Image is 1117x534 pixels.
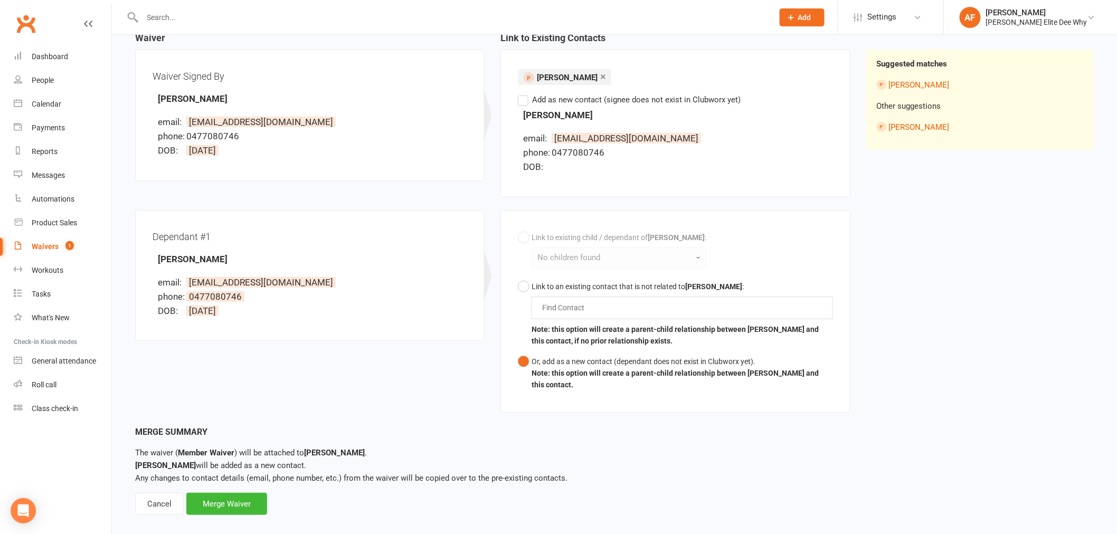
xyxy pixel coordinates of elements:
div: Dashboard [32,52,68,61]
span: [DATE] [186,145,219,156]
div: Calendar [32,100,61,108]
h3: Link to Existing Contacts [500,33,850,50]
span: 0477080746 [552,147,604,158]
a: What's New [14,306,111,330]
span: [DATE] [186,306,219,316]
div: Class check-in [32,404,78,413]
input: Find Contact [541,301,590,314]
div: email: [158,115,184,129]
div: General attendance [32,357,96,365]
div: Open Intercom Messenger [11,498,36,523]
a: People [14,69,111,92]
h3: Waiver [135,33,485,50]
span: [EMAIL_ADDRESS][DOMAIN_NAME] [186,117,336,127]
div: DOB: [158,304,184,318]
div: Dependant #1 [153,227,467,246]
b: [PERSON_NAME] [685,282,742,291]
a: Workouts [14,259,111,282]
a: Clubworx [13,11,39,37]
button: Or, add as a new contact (dependant does not exist in Clubworx yet).Note: this option will create... [518,351,832,395]
div: Waiver Signed By [153,67,467,85]
span: [PERSON_NAME] [537,73,598,82]
button: Link to an existing contact that is not related to[PERSON_NAME]:Note: this option will create a p... [518,276,832,351]
a: [PERSON_NAME] [889,122,950,132]
strong: [PERSON_NAME] [135,461,196,470]
div: phone: [158,290,184,304]
input: Search... [139,10,766,25]
span: will be added as a new contact. [135,461,306,470]
div: [PERSON_NAME] [986,8,1087,17]
div: Merge Waiver [186,493,267,515]
a: [PERSON_NAME] [889,80,950,90]
a: Tasks [14,282,111,306]
div: Messages [32,171,65,179]
span: Add [798,13,811,22]
div: Link to an existing contact that is not related to : [532,281,832,292]
span: 0477080746 [186,131,239,141]
button: Add [780,8,825,26]
div: People [32,76,54,84]
div: [PERSON_NAME] Elite Dee Why [986,17,1087,27]
div: What's New [32,313,70,322]
b: Note: this option will create a parent-child relationship between [PERSON_NAME] and this contact. [532,369,819,389]
a: Messages [14,164,111,187]
strong: [PERSON_NAME] [304,448,365,457]
a: Automations [14,187,111,211]
div: email: [158,275,184,290]
div: Or, add as a new contact (dependant does not exist in Clubworx yet). [532,356,832,367]
div: DOB: [158,144,184,158]
a: General attendance kiosk mode [14,349,111,373]
a: Waivers 1 [14,235,111,259]
a: Dashboard [14,45,111,69]
div: Workouts [32,266,63,274]
div: DOB: [523,160,550,174]
a: Roll call [14,373,111,397]
div: email: [523,131,550,146]
div: phone: [158,129,184,144]
a: Class kiosk mode [14,397,111,421]
div: Payments [32,123,65,132]
div: Waivers [32,242,59,251]
label: Add as new contact (signee does not exist in Clubworx yet) [518,93,741,106]
div: Roll call [32,380,56,389]
div: AF [960,7,981,28]
div: Cancel [135,493,184,515]
span: 1 [65,241,74,250]
div: phone: [523,146,550,160]
strong: Suggested matches [877,59,948,69]
span: 0477080746 [186,291,244,302]
span: Other suggestions [877,101,941,111]
div: Reports [32,147,58,156]
a: Calendar [14,92,111,116]
span: [EMAIL_ADDRESS][DOMAIN_NAME] [186,277,336,288]
strong: Member Waiver [178,448,234,457]
strong: [PERSON_NAME] [158,93,228,104]
a: Payments [14,116,111,140]
div: Merge Summary [135,425,1094,439]
span: The waiver ( ) will be attached to . [135,448,367,457]
span: Settings [868,5,897,29]
div: Automations [32,195,74,203]
a: Product Sales [14,211,111,235]
p: Any changes to contact details (email, phone number, etc.) from the waiver will be copied over to... [135,446,1094,484]
strong: [PERSON_NAME] [523,110,593,120]
div: Product Sales [32,218,77,227]
b: Note: this option will create a parent-child relationship between [PERSON_NAME] and this contact,... [532,325,819,345]
strong: [PERSON_NAME] [158,254,228,264]
span: [EMAIL_ADDRESS][DOMAIN_NAME] [552,133,701,144]
a: Reports [14,140,111,164]
div: Tasks [32,290,51,298]
a: × [600,68,606,85]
